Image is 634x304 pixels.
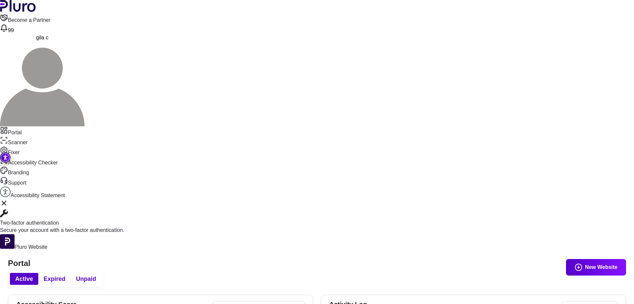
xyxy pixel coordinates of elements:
button: New Website [566,259,626,276]
button: Unpaid [71,273,101,285]
span: 99 [8,27,14,33]
span: Expired [44,275,65,283]
button: Active [10,273,38,285]
span: gila c [36,35,48,40]
h1: Portal [8,259,626,268]
button: Expired [38,273,71,285]
span: Unpaid [76,275,96,283]
span: Active [15,275,33,283]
